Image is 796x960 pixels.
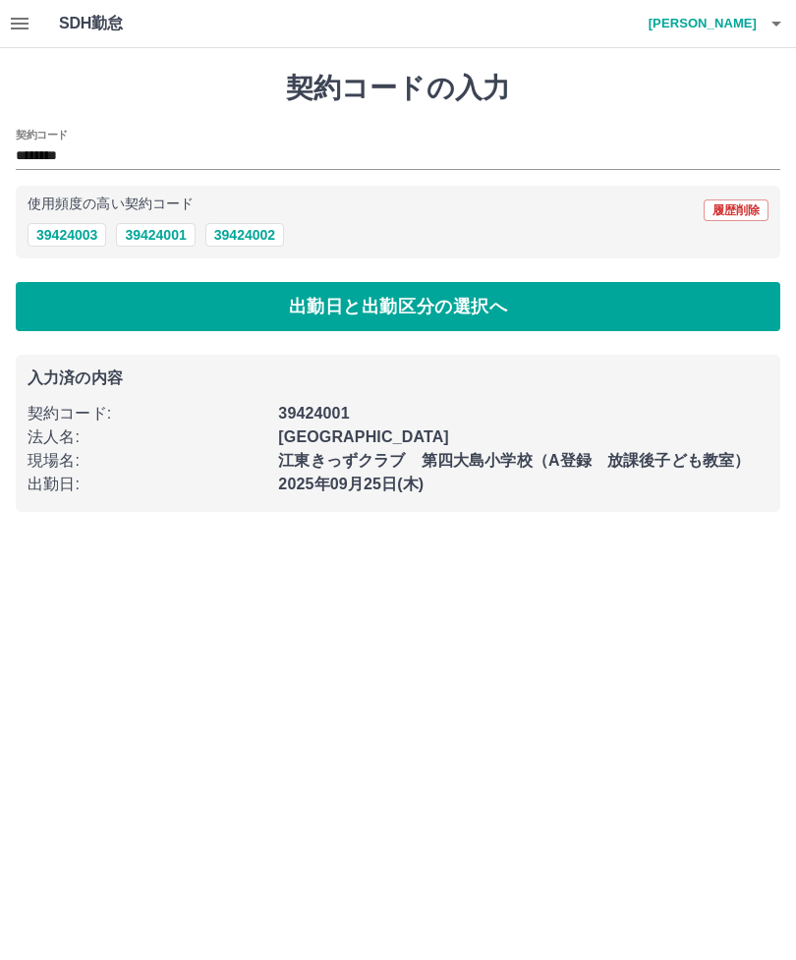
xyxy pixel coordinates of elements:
[16,282,780,331] button: 出勤日と出勤区分の選択へ
[205,223,284,247] button: 39424002
[28,473,266,496] p: 出勤日 :
[704,199,768,221] button: 履歴削除
[28,370,768,386] p: 入力済の内容
[16,72,780,105] h1: 契約コードの入力
[278,476,424,492] b: 2025年09月25日(木)
[28,223,106,247] button: 39424003
[278,405,349,422] b: 39424001
[116,223,195,247] button: 39424001
[28,402,266,425] p: 契約コード :
[16,127,68,142] h2: 契約コード
[28,425,266,449] p: 法人名 :
[28,198,194,211] p: 使用頻度の高い契約コード
[278,428,449,445] b: [GEOGRAPHIC_DATA]
[278,452,750,469] b: 江東きっずクラブ 第四大島小学校（A登録 放課後子ども教室）
[28,449,266,473] p: 現場名 :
